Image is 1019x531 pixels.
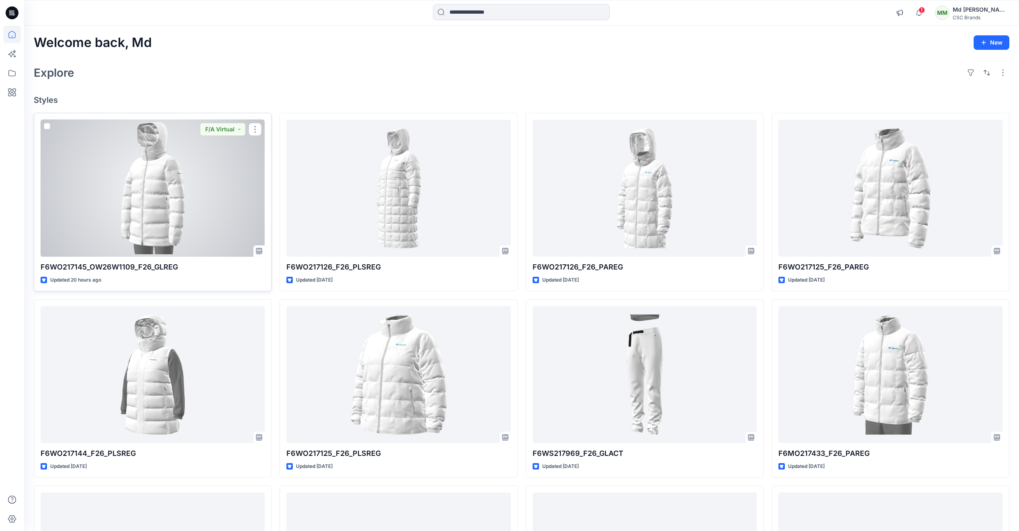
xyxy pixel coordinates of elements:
[778,120,1003,257] a: F6WO217125_F26_PAREG
[286,120,511,257] a: F6WO217126_F26_PLSREG
[34,35,152,50] h2: Welcome back, Md
[778,261,1003,273] p: F6WO217125_F26_PAREG
[50,276,101,284] p: Updated 20 hours ago
[953,5,1009,14] div: Md [PERSON_NAME]
[41,261,265,273] p: F6WO217145_OW26W1109_F26_GLREG
[50,462,87,471] p: Updated [DATE]
[286,306,511,443] a: F6WO217125_F26_PLSREG
[286,448,511,459] p: F6WO217125_F26_PLSREG
[533,261,757,273] p: F6WO217126_F26_PAREG
[542,276,579,284] p: Updated [DATE]
[41,306,265,443] a: F6WO217144_F26_PLSREG
[296,276,333,284] p: Updated [DATE]
[296,462,333,471] p: Updated [DATE]
[788,462,825,471] p: Updated [DATE]
[533,306,757,443] a: F6WS217969_F26_GLACT
[788,276,825,284] p: Updated [DATE]
[34,95,1009,105] h4: Styles
[953,14,1009,20] div: CSC Brands
[542,462,579,471] p: Updated [DATE]
[533,120,757,257] a: F6WO217126_F26_PAREG
[935,6,950,20] div: MM
[778,448,1003,459] p: F6MO217433_F26_PAREG
[778,306,1003,443] a: F6MO217433_F26_PAREG
[533,448,757,459] p: F6WS217969_F26_GLACT
[919,7,925,13] span: 1
[41,448,265,459] p: F6WO217144_F26_PLSREG
[41,120,265,257] a: F6WO217145_OW26W1109_F26_GLREG
[34,66,74,79] h2: Explore
[974,35,1009,50] button: New
[286,261,511,273] p: F6WO217126_F26_PLSREG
